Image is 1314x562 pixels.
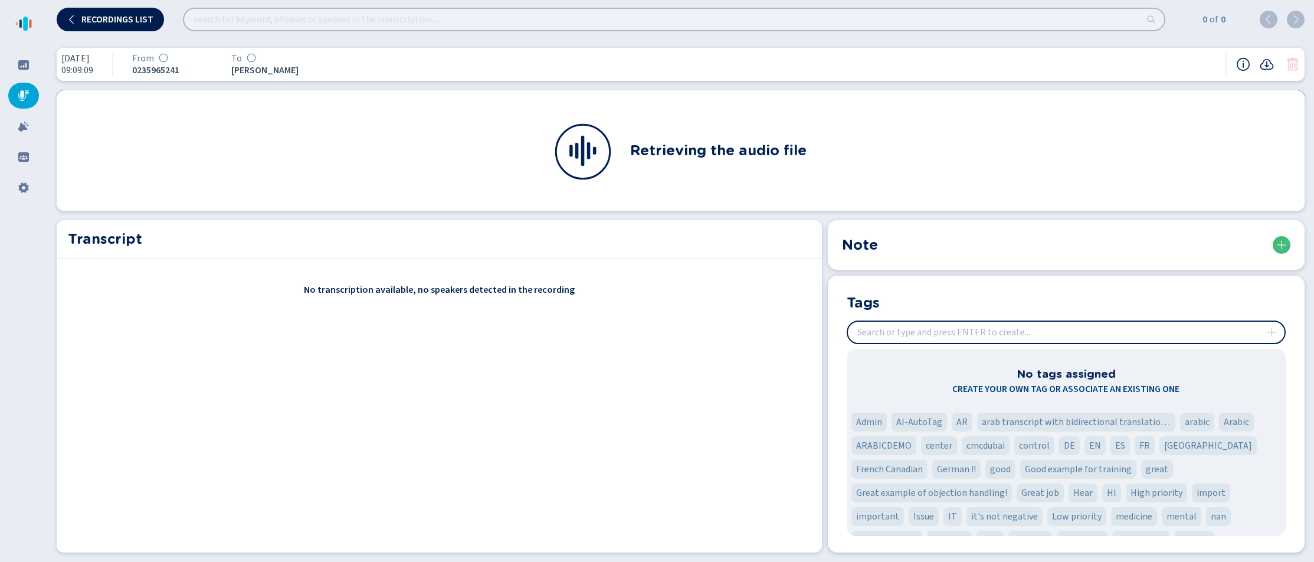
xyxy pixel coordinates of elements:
[1115,439,1125,453] span: ES
[848,322,1284,343] input: Search or type and press ENTER to create...
[937,462,976,476] span: German !!
[1180,413,1214,432] div: Tag 'arabic'
[1224,415,1249,429] span: Arabic
[851,436,916,455] div: Tag 'ARABICDEMO'
[1286,57,1300,71] svg: trash-fill
[932,533,967,547] span: problem
[1162,507,1201,526] div: Tag 'mental'
[1264,15,1273,24] svg: chevron-left
[1267,328,1276,337] svg: plus
[962,436,1010,455] div: Tag 'cmcdubai'
[1131,486,1182,500] span: High priority
[1236,57,1250,71] button: Recording information
[8,52,39,78] div: Dashboard
[1014,436,1054,455] div: Tag 'control'
[909,507,939,526] div: Tag 'Issue'
[856,486,1007,500] span: Great example of objection handling!
[18,59,30,71] svg: dashboard-filled
[1141,460,1173,479] div: Tag 'great'
[1211,509,1226,524] span: nan
[1008,531,1052,550] div: Tag 'recorder'
[856,462,923,476] span: French Canadian
[18,120,30,132] svg: alarm-filled
[966,507,1043,526] div: Tag 'it's not negative'
[1174,531,1214,550] div: Tag 'sad call'
[1219,413,1254,432] div: Tag 'Arabic'
[1146,462,1168,476] span: great
[981,533,999,547] span: R&D
[1059,436,1080,455] div: Tag 'DE'
[1064,439,1075,453] span: DE
[304,283,575,297] span: No transcription available, no speakers detected in the recording
[132,53,154,64] span: From
[8,144,39,170] div: Groups
[8,113,39,139] div: Alarms
[851,531,922,550] div: Tag 'need attention'
[68,228,810,250] h2: Transcript
[630,140,807,161] h2: Retrieving the audio file
[1218,12,1225,27] span: 0
[892,413,947,432] div: Tag 'AI-AutoTag'
[1260,11,1277,28] button: previous (shift + ENTER)
[1107,486,1116,500] span: HI
[943,507,962,526] div: Tag 'IT'
[1291,15,1300,24] svg: chevron-right
[847,292,880,311] h2: Tags
[1019,439,1050,453] span: control
[971,509,1038,524] span: it's not negative
[1017,483,1064,502] div: Tag 'Great job'
[1260,57,1274,71] button: Recording download
[1277,240,1286,250] svg: plus
[1200,12,1207,27] span: 0
[57,8,164,31] button: Recordings list
[1017,365,1116,382] h3: No tags assigned
[231,53,242,64] span: To
[1047,507,1106,526] div: Tag 'Low priority'
[247,53,256,63] svg: icon-emoji-silent
[81,15,153,24] span: Recordings list
[982,415,1171,429] span: arab transcript with bidirectional translation 'fashion'
[18,90,30,102] svg: mic-fill
[985,460,1015,479] div: Tag 'good'
[1102,483,1121,502] div: Tag 'HI'
[856,509,899,524] span: important
[856,439,912,453] span: ARABICDEMO
[932,460,981,479] div: Tag 'German !!'
[1206,507,1231,526] div: Tag 'nan'
[231,65,302,76] span: [PERSON_NAME]
[1287,11,1305,28] button: next (ENTER)
[1057,531,1107,550] div: Tag 'Recording'
[1139,439,1150,453] span: FR
[1073,486,1093,500] span: Hear
[1185,415,1210,429] span: arabic
[1260,57,1274,71] svg: cloud-arrow-down-fill
[1025,462,1132,476] span: Good example for training
[1207,12,1218,27] span: of
[1020,460,1136,479] div: Tag 'Good example for training'
[159,53,168,64] div: Sentiment analysis in progress...
[896,415,942,429] span: AI-AutoTag
[1286,57,1300,71] button: Your role doesn't allow you to delete this conversation
[1179,533,1209,547] span: sad call
[913,509,934,524] span: Issue
[132,65,203,76] span: 0235965241
[948,509,957,524] span: IT
[1146,15,1156,24] svg: search
[1236,57,1250,71] svg: info-circle
[977,531,1004,550] div: Tag 'R&D'
[1116,509,1152,524] span: medicine
[1021,486,1059,500] span: Great job
[1111,507,1157,526] div: Tag 'medicine'
[842,234,878,256] h2: Note
[1052,509,1102,524] span: Low priority
[8,83,39,109] div: Recordings
[1164,439,1252,453] span: [GEOGRAPHIC_DATA]
[1117,533,1165,547] span: responsible
[1013,533,1047,547] span: recorder
[1089,439,1101,453] span: EN
[966,439,1005,453] span: cmcdubai
[851,413,887,432] div: Tag 'Admin'
[1135,436,1155,455] div: Tag 'FR'
[1166,509,1197,524] span: mental
[67,15,77,24] svg: chevron-left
